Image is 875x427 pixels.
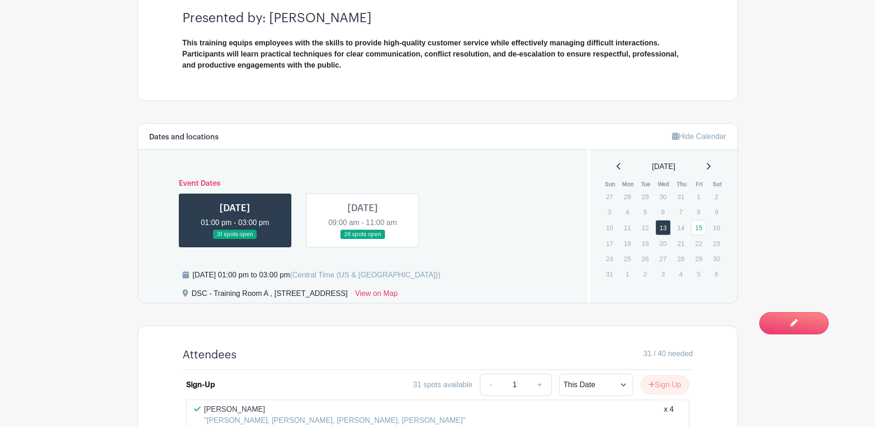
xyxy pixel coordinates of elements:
[709,251,724,266] p: 30
[691,236,706,251] p: 22
[708,180,726,189] th: Sat
[673,220,688,235] p: 14
[673,267,688,281] p: 4
[673,236,688,251] p: 21
[186,379,215,390] div: Sign-Up
[528,374,551,396] a: +
[673,205,688,219] p: 7
[204,404,466,415] p: [PERSON_NAME]
[643,348,693,359] span: 31 / 40 needed
[290,271,441,279] span: (Central Time (US & [GEOGRAPHIC_DATA]))
[620,267,635,281] p: 1
[204,415,466,426] p: "[PERSON_NAME], [PERSON_NAME], [PERSON_NAME], [PERSON_NAME]"
[637,189,653,204] p: 29
[655,220,671,235] a: 13
[691,220,706,235] a: 15
[672,132,726,140] a: Hide Calendar
[691,267,706,281] p: 5
[673,189,688,204] p: 31
[355,288,398,303] a: View on Map
[619,180,637,189] th: Mon
[620,205,635,219] p: 4
[637,251,653,266] p: 26
[673,251,688,266] p: 28
[171,179,554,188] h6: Event Dates
[192,288,348,303] div: DSC - Training Room A , [STREET_ADDRESS]
[709,267,724,281] p: 6
[655,205,671,219] p: 6
[637,220,653,235] p: 12
[641,375,689,395] button: Sign Up
[637,236,653,251] p: 19
[620,236,635,251] p: 18
[655,267,671,281] p: 3
[637,205,653,219] p: 5
[655,251,671,266] p: 27
[620,220,635,235] p: 11
[673,180,691,189] th: Thu
[413,379,472,390] div: 31 spots available
[602,267,617,281] p: 31
[149,133,219,142] h6: Dates and locations
[691,189,706,204] p: 1
[691,205,706,219] p: 8
[709,205,724,219] p: 9
[655,189,671,204] p: 30
[602,220,617,235] p: 10
[183,348,237,362] h4: Attendees
[652,161,675,172] span: [DATE]
[709,236,724,251] p: 23
[601,180,619,189] th: Sun
[691,180,709,189] th: Fri
[664,404,674,426] div: x 4
[620,251,635,266] p: 25
[637,267,653,281] p: 2
[193,270,441,281] div: [DATE] 01:00 pm to 03:00 pm
[602,251,617,266] p: 24
[655,236,671,251] p: 20
[655,180,673,189] th: Wed
[637,180,655,189] th: Tue
[602,205,617,219] p: 3
[709,189,724,204] p: 2
[620,189,635,204] p: 28
[183,11,693,26] h3: Presented by: [PERSON_NAME]
[602,189,617,204] p: 27
[183,39,679,69] strong: This training equips employees with the skills to provide high-quality customer service while eff...
[709,220,724,235] p: 16
[602,236,617,251] p: 17
[691,251,706,266] p: 29
[480,374,501,396] a: -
